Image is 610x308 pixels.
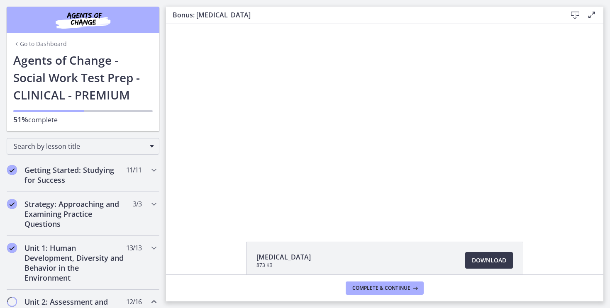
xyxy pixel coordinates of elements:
a: Go to Dashboard [13,40,67,48]
h2: Getting Started: Studying for Success [24,165,126,185]
span: 11 / 11 [126,165,142,175]
h2: Strategy: Approaching and Examining Practice Questions [24,199,126,229]
span: [MEDICAL_DATA] [256,252,311,262]
span: Search by lesson title [14,142,146,151]
span: 3 / 3 [133,199,142,209]
img: Agents of Change [33,10,133,30]
h1: Agents of Change - Social Work Test Prep - CLINICAL - PREMIUM [13,51,153,104]
a: Download [465,252,513,269]
span: Complete & continue [352,285,410,291]
button: Complete & continue [346,281,424,295]
i: Completed [7,199,17,209]
i: Completed [7,165,17,175]
h3: Bonus: [MEDICAL_DATA] [173,10,554,20]
iframe: Video Lesson [166,24,603,223]
i: Completed [7,243,17,253]
span: Download [472,255,506,265]
h2: Unit 1: Human Development, Diversity and Behavior in the Environment [24,243,126,283]
span: 51% [13,114,28,124]
p: complete [13,114,153,125]
span: 12 / 16 [126,297,142,307]
span: 873 KB [256,262,311,269]
span: 13 / 13 [126,243,142,253]
div: Search by lesson title [7,138,159,155]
